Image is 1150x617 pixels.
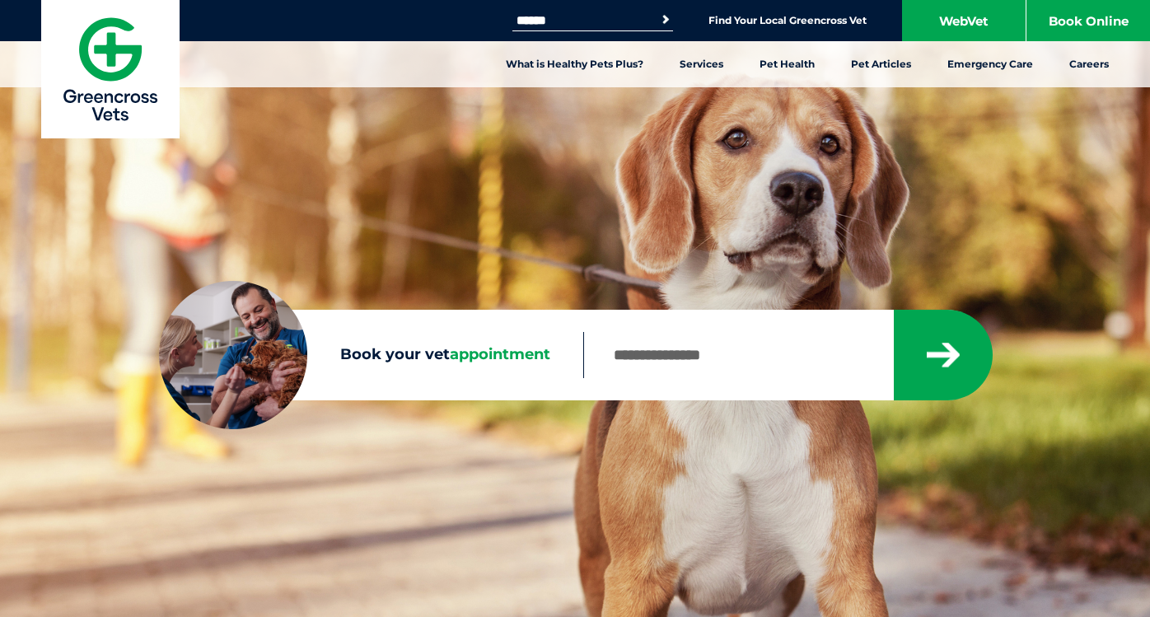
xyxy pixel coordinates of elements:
a: Find Your Local Greencross Vet [708,14,867,27]
a: Pet Health [741,41,833,87]
a: Pet Articles [833,41,929,87]
button: Search [657,12,674,28]
a: Emergency Care [929,41,1051,87]
a: What is Healthy Pets Plus? [488,41,661,87]
a: Careers [1051,41,1127,87]
label: Book your vet [159,343,583,367]
span: appointment [450,345,550,363]
a: Services [661,41,741,87]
